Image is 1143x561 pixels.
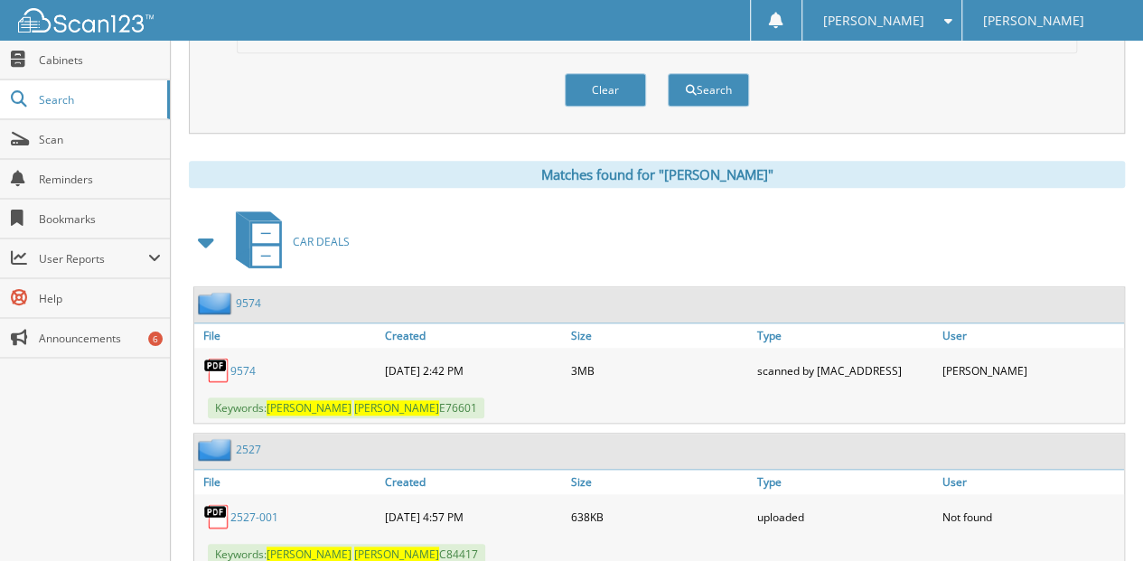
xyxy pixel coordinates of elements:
[39,291,161,306] span: Help
[39,331,161,346] span: Announcements
[938,470,1124,494] a: User
[203,503,230,530] img: PDF.png
[822,15,923,26] span: [PERSON_NAME]
[983,15,1084,26] span: [PERSON_NAME]
[194,470,380,494] a: File
[203,357,230,384] img: PDF.png
[567,470,753,494] a: Size
[752,323,938,348] a: Type
[189,161,1125,188] div: Matches found for "[PERSON_NAME]"
[565,73,646,107] button: Clear
[208,397,484,418] span: Keywords: E76601
[938,352,1124,388] div: [PERSON_NAME]
[567,499,753,535] div: 638KB
[39,132,161,147] span: Scan
[39,92,158,108] span: Search
[236,442,261,457] a: 2527
[752,352,938,388] div: scanned by [MAC_ADDRESS]
[198,292,236,314] img: folder2.png
[752,470,938,494] a: Type
[380,499,567,535] div: [DATE] 4:57 PM
[293,234,350,249] span: CAR DEALS
[194,323,380,348] a: File
[198,438,236,461] img: folder2.png
[354,400,439,416] span: [PERSON_NAME]
[752,499,938,535] div: uploaded
[380,352,567,388] div: [DATE] 2:42 PM
[39,172,161,187] span: Reminders
[1053,474,1143,561] iframe: Chat Widget
[236,295,261,311] a: 9574
[380,470,567,494] a: Created
[567,352,753,388] div: 3MB
[938,323,1124,348] a: User
[39,211,161,227] span: Bookmarks
[938,499,1124,535] div: Not found
[225,206,350,277] a: CAR DEALS
[267,400,351,416] span: [PERSON_NAME]
[230,510,278,525] a: 2527-001
[567,323,753,348] a: Size
[148,332,163,346] div: 6
[18,8,154,33] img: scan123-logo-white.svg
[380,323,567,348] a: Created
[230,363,256,379] a: 9574
[39,251,148,266] span: User Reports
[668,73,749,107] button: Search
[39,52,161,68] span: Cabinets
